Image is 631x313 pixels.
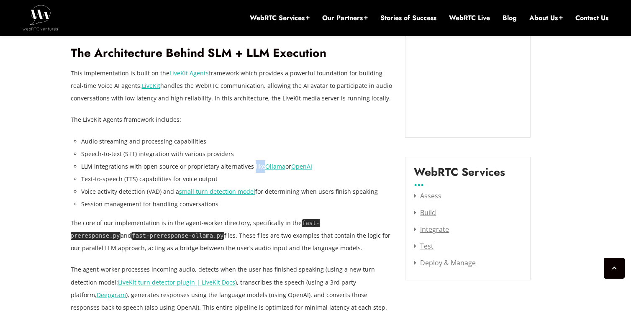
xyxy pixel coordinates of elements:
a: WebRTC Services [250,13,310,23]
a: LiveKit [142,82,160,90]
li: Audio streaming and processing capabilities [81,135,393,148]
a: Blog [503,13,517,23]
a: OpenAI [291,162,312,170]
li: Text-to-speech (TTS) capabilities for voice output [81,173,393,185]
a: Our Partners [322,13,368,23]
a: Stories of Success [380,13,436,23]
h2: The Architecture Behind SLM + LLM Execution [71,46,393,61]
a: Contact Us [575,13,608,23]
a: Build [414,208,436,217]
a: Ollama [265,162,285,170]
li: Speech-to-text (STT) integration with various providers [81,148,393,160]
a: Assess [414,191,441,200]
p: The core of our implementation is in the agent-worker directory, specifically in the and files. T... [71,217,393,254]
a: Test [414,241,433,251]
a: LiveKit Agents [169,69,209,77]
a: Integrate [414,225,449,234]
label: WebRTC Services [414,166,505,185]
li: LLM integrations with open source or proprietary alternatives like or [81,160,393,173]
iframe: Embedded CTA [414,9,522,129]
li: Session management for handling conversations [81,198,393,210]
a: WebRTC Live [449,13,490,23]
a: Deepgram [97,291,126,299]
a: Deploy & Manage [414,258,476,267]
p: The LiveKit Agents framework includes: [71,113,393,126]
p: This implementation is built on the framework which provides a powerful foundation for building r... [71,67,393,105]
img: WebRTC.ventures [23,5,58,30]
li: Voice activity detection (VAD) and a for determining when users finish speaking [81,185,393,198]
a: LiveKit turn detector plugin | LiveKit Docs [118,278,235,286]
a: small turn detection model [179,187,255,195]
a: About Us [529,13,563,23]
code: fast-preresponse.py [71,219,320,240]
code: fast-preresponse-ollama.py [131,232,224,240]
